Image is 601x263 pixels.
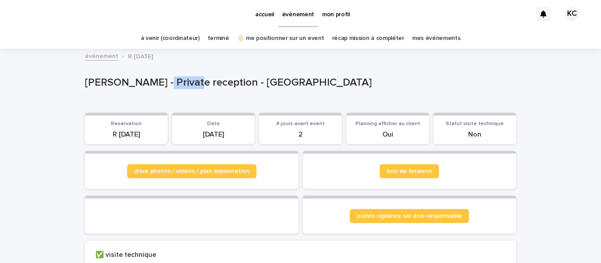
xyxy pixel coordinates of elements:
span: # jours avant event [276,121,325,126]
img: Ls34BcGeRexTGTNfXpUC [18,5,103,23]
p: Oui [352,130,424,139]
a: ✋🏻 me positionner sur un event [237,28,324,49]
p: [DATE] [177,130,249,139]
p: R [DATE] [128,51,153,61]
a: récap mission à compléter [332,28,404,49]
span: bon de livraison [387,168,432,174]
a: drive photos / vidéos / plan implantation [127,164,257,178]
span: drive photos / vidéos / plan implantation [134,168,249,174]
span: Reservation [111,121,142,126]
h2: ✅ visite technique [95,251,156,259]
a: mes événements [412,28,461,49]
span: Date [207,121,220,126]
p: Non [439,130,511,139]
span: Planning afficher au client [355,121,420,126]
span: points vigilance sol éco-responsable [357,213,462,219]
a: terminé [208,28,229,49]
p: [PERSON_NAME] - Private reception - [GEOGRAPHIC_DATA] [85,76,513,89]
span: Statut visite technique [446,121,504,126]
div: KC [565,7,579,21]
a: à venir (coordinateur) [141,28,200,49]
a: événement [85,50,118,61]
a: points vigilance sol éco-responsable [350,209,469,223]
p: 2 [264,130,337,139]
a: bon de livraison [380,164,439,178]
p: R [DATE] [90,130,162,139]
